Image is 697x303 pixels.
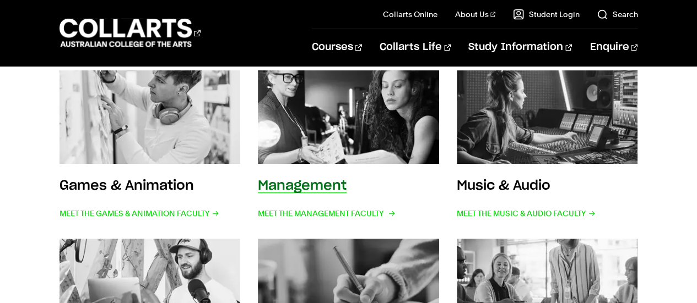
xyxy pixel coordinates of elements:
[457,179,550,192] h3: Music & Audio
[258,179,347,192] h3: Management
[513,9,579,20] a: Student Login
[60,17,201,48] div: Go to homepage
[468,29,572,65] a: Study Information
[383,9,437,20] a: Collarts Online
[597,9,637,20] a: Search
[60,70,241,222] a: Games & Animation Meet the Games & Animation Faculty
[457,206,596,221] span: Meet the Music & Audio Faculty
[590,29,637,65] a: Enquire
[258,70,439,222] a: Management Meet the Management Faculty
[60,179,194,192] h3: Games & Animation
[60,206,219,221] span: Meet the Games & Animation Faculty
[380,29,451,65] a: Collarts Life
[258,206,393,221] span: Meet the Management Faculty
[312,29,362,65] a: Courses
[455,9,496,20] a: About Us
[457,70,638,222] a: Music & Audio Meet the Music & Audio Faculty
